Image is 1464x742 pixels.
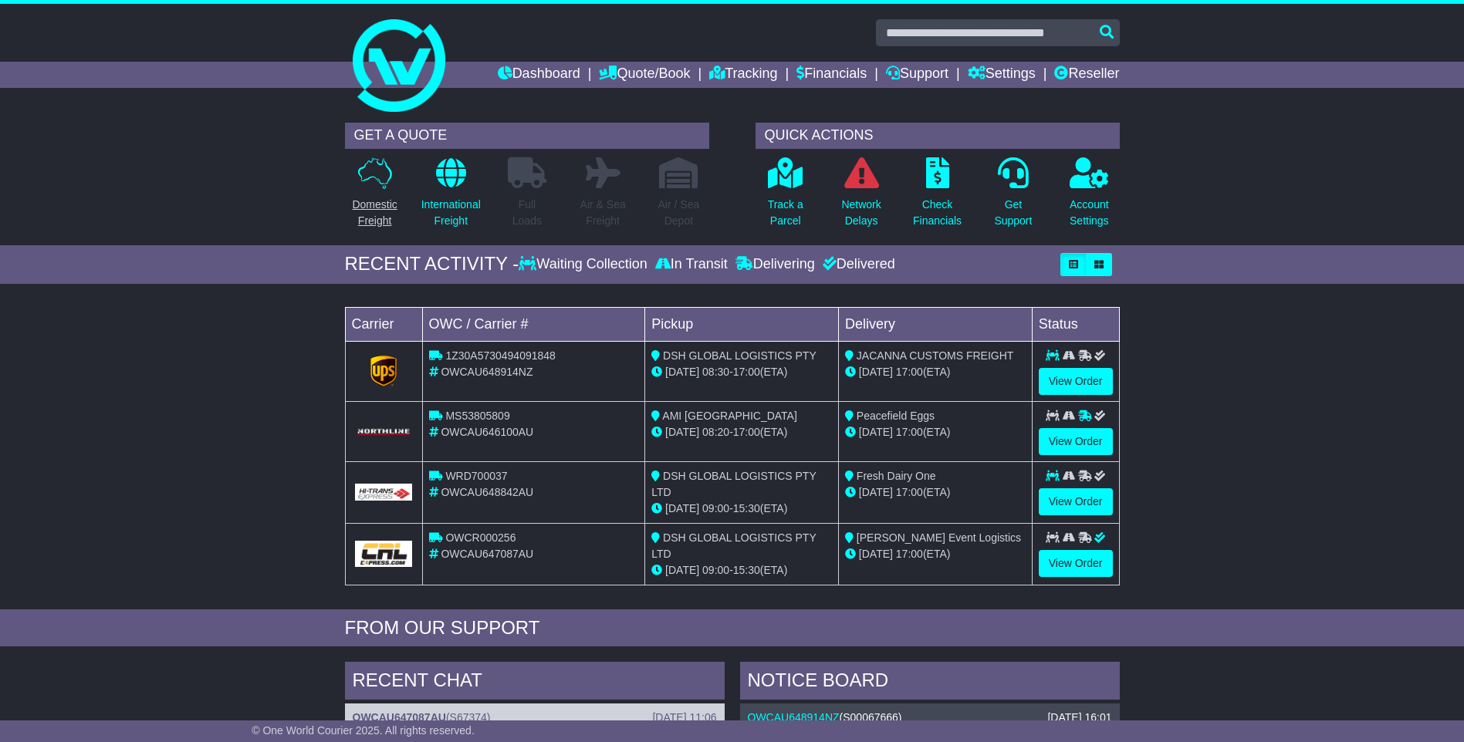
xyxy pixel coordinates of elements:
span: 08:30 [702,366,729,378]
a: InternationalFreight [421,157,482,238]
span: [DATE] [859,486,893,498]
p: Get Support [994,197,1032,229]
div: (ETA) [845,484,1026,501]
a: Support [886,62,948,88]
span: OWCAU646100AU [441,426,533,438]
a: GetSupport [993,157,1033,238]
span: AMI [GEOGRAPHIC_DATA] [662,410,797,422]
p: Domestic Freight [352,197,397,229]
span: 17:00 [733,426,760,438]
a: Settings [968,62,1036,88]
td: Delivery [838,307,1032,341]
span: 17:00 [896,426,923,438]
span: 17:00 [896,486,923,498]
td: OWC / Carrier # [422,307,645,341]
p: Track a Parcel [768,197,803,229]
div: (ETA) [845,424,1026,440]
span: JACANNA CUSTOMS FREIGHT [857,349,1014,362]
span: [DATE] [859,426,893,438]
span: OWCAU648914NZ [441,366,533,378]
span: [DATE] [665,366,699,378]
span: DSH GLOBAL LOGISTICS PTY LTD [651,470,816,498]
td: Status [1032,307,1119,341]
div: (ETA) [845,546,1026,562]
span: S00067666 [843,711,898,723]
a: View Order [1039,488,1113,515]
span: 09:00 [702,564,729,576]
div: ( ) [748,711,1112,724]
div: Delivered [819,256,895,273]
a: Reseller [1054,62,1119,88]
div: - (ETA) [651,424,832,440]
p: International Freight [421,197,481,229]
p: Air / Sea Depot [658,197,700,229]
a: View Order [1039,368,1113,395]
span: [PERSON_NAME] Event Logistics [857,531,1021,544]
span: DSH GLOBAL LOGISTICS PTY LTD [651,531,816,560]
span: © One World Courier 2025. All rights reserved. [252,724,475,737]
span: WRD700037 [445,470,507,482]
div: RECENT ACTIVITY - [345,253,519,275]
a: AccountSettings [1069,157,1110,238]
a: OWCAU647087AU [353,711,446,723]
span: [DATE] [665,426,699,438]
div: Waiting Collection [519,256,651,273]
span: 08:20 [702,426,729,438]
span: [DATE] [859,548,893,560]
span: S67374 [450,711,487,723]
p: Air & Sea Freight [580,197,626,229]
span: 17:00 [896,366,923,378]
span: 15:30 [733,564,760,576]
p: Account Settings [1070,197,1109,229]
img: GetCarrierServiceLogo [355,427,413,437]
a: Tracking [709,62,777,88]
span: 09:00 [702,502,729,514]
div: In Transit [651,256,732,273]
div: ( ) [353,711,717,724]
div: - (ETA) [651,364,832,380]
div: QUICK ACTIONS [756,123,1120,149]
div: RECENT CHAT [345,662,725,703]
span: [DATE] [665,502,699,514]
span: [DATE] [859,366,893,378]
div: [DATE] 11:06 [652,711,716,724]
div: FROM OUR SUPPORT [345,617,1120,639]
span: MS53805809 [445,410,509,422]
a: View Order [1039,550,1113,577]
a: Dashboard [498,62,580,88]
span: 17:00 [896,548,923,560]
p: Full Loads [508,197,546,229]
span: 17:00 [733,366,760,378]
a: DomesticFreight [351,157,397,238]
span: [DATE] [665,564,699,576]
img: GetCarrierServiceLogo [355,484,413,501]
a: NetworkDelays [840,157,881,238]
p: Network Delays [841,197,881,229]
div: (ETA) [845,364,1026,380]
span: OWCR000256 [445,531,516,544]
a: Financials [796,62,867,88]
div: Delivering [732,256,819,273]
span: 1Z30A5730494091848 [445,349,555,362]
div: - (ETA) [651,501,832,517]
span: Fresh Dairy One [857,470,936,482]
a: Quote/Book [599,62,690,88]
a: CheckFinancials [912,157,962,238]
span: Peacefield Eggs [857,410,935,422]
td: Pickup [645,307,839,341]
td: Carrier [345,307,422,341]
a: Track aParcel [767,157,804,238]
img: GetCarrierServiceLogo [355,541,413,567]
div: NOTICE BOARD [740,662,1120,703]
a: OWCAU648914NZ [748,711,840,723]
div: [DATE] 16:01 [1047,711,1111,724]
p: Check Financials [913,197,962,229]
span: OWCAU648842AU [441,486,533,498]
img: GetCarrierServiceLogo [370,356,397,386]
div: - (ETA) [651,562,832,578]
span: 15:30 [733,502,760,514]
a: View Order [1039,428,1113,455]
div: GET A QUOTE [345,123,709,149]
span: OWCAU647087AU [441,548,533,560]
span: DSH GLOBAL LOGISTICS PTY [663,349,817,362]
